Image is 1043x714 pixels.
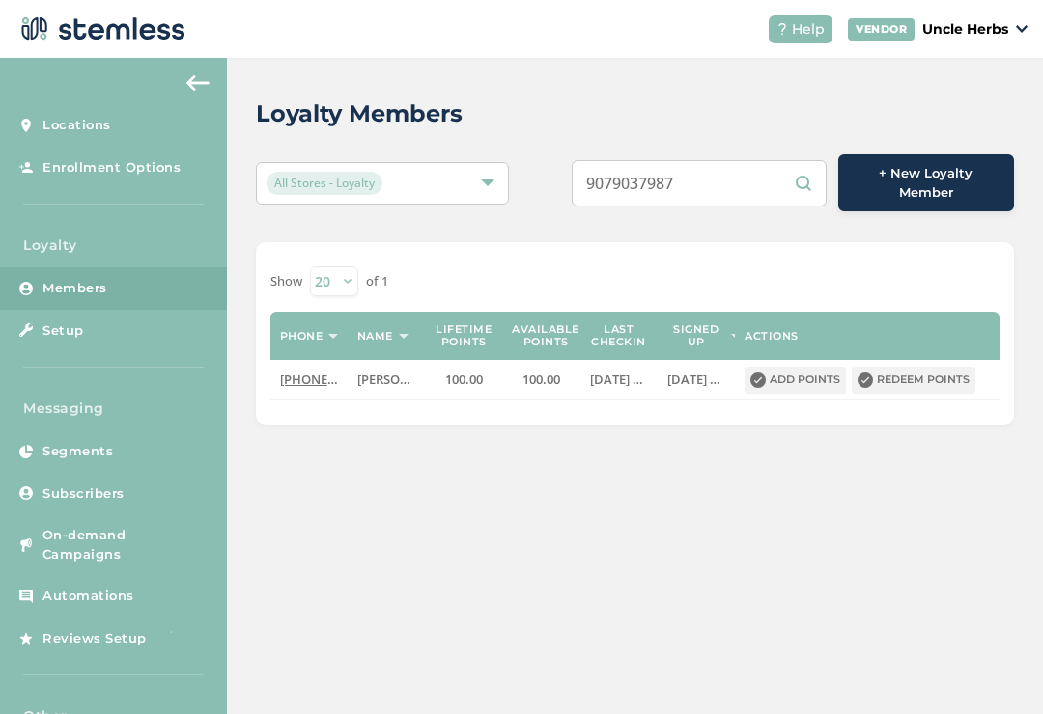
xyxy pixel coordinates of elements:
[776,23,788,35] img: icon-help-white-03924b79.svg
[512,323,579,348] label: Available points
[522,371,560,388] span: 100.00
[1016,25,1028,33] img: icon_down-arrow-small-66adaf34.svg
[590,371,648,388] label: 2025-07-24 21:22:36
[852,367,975,394] button: Redeem points
[792,19,825,40] span: Help
[590,323,648,348] label: Last checkin
[357,330,393,343] label: Name
[15,10,185,48] img: logo-dark-0685b13c.svg
[357,371,456,388] span: [PERSON_NAME]
[42,279,107,298] span: Members
[256,96,463,131] h2: Loyalty Members
[280,371,391,388] span: [PHONE_NUMBER]
[445,371,483,388] span: 100.00
[512,371,570,388] label: 100.00
[946,621,1043,714] iframe: Chat Widget
[435,371,493,388] label: 100.00
[435,323,493,348] label: Lifetime points
[328,334,338,339] img: icon-sort-1e1d7615.svg
[922,19,1008,40] p: Uncle Herbs
[366,272,388,291] label: of 1
[42,629,147,648] span: Reviews Setup
[42,158,181,178] span: Enrollment Options
[42,116,111,135] span: Locations
[590,371,681,388] span: [DATE] 21:22:36
[42,442,113,461] span: Segments
[399,334,409,339] img: icon-sort-1e1d7615.svg
[186,75,210,91] img: icon-arrow-back-accent-c549486e.svg
[42,484,125,504] span: Subscribers
[357,371,415,388] label: Johnny Turner
[745,367,846,394] button: Add points
[667,371,758,388] span: [DATE] 02:00:19
[848,18,915,41] div: VENDOR
[161,618,200,657] img: glitter-stars-b7820f95.gif
[667,371,725,388] label: 2025-04-20 02:00:19
[270,272,302,291] label: Show
[280,371,338,388] label: (907) 903-7987
[854,164,999,202] span: + New Loyalty Member
[42,526,208,563] span: On-demand Campaigns
[731,334,741,339] img: icon-sort-1e1d7615.svg
[572,160,827,206] input: Search
[42,587,134,606] span: Automations
[838,154,1014,211] button: + New Loyalty Member
[667,323,725,348] label: Signed up
[267,172,382,195] span: All Stores - Loyalty
[735,312,1000,360] th: Actions
[280,330,324,343] label: Phone
[42,321,84,341] span: Setup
